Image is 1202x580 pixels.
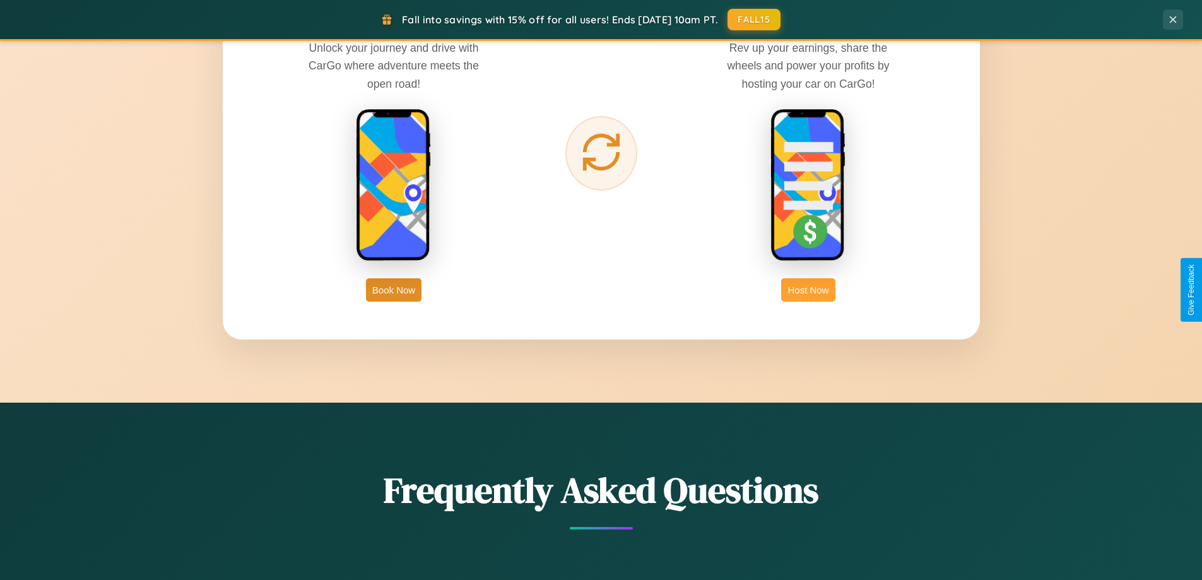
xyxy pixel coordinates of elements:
span: Fall into savings with 15% off for all users! Ends [DATE] 10am PT. [402,13,718,26]
h2: Frequently Asked Questions [223,466,980,514]
button: Book Now [366,278,421,302]
button: FALL15 [728,9,781,30]
p: Unlock your journey and drive with CarGo where adventure meets the open road! [299,39,488,92]
button: Host Now [781,278,835,302]
img: rent phone [356,109,432,263]
p: Rev up your earnings, share the wheels and power your profits by hosting your car on CarGo! [714,39,903,92]
img: host phone [770,109,846,263]
div: Give Feedback [1187,264,1196,316]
